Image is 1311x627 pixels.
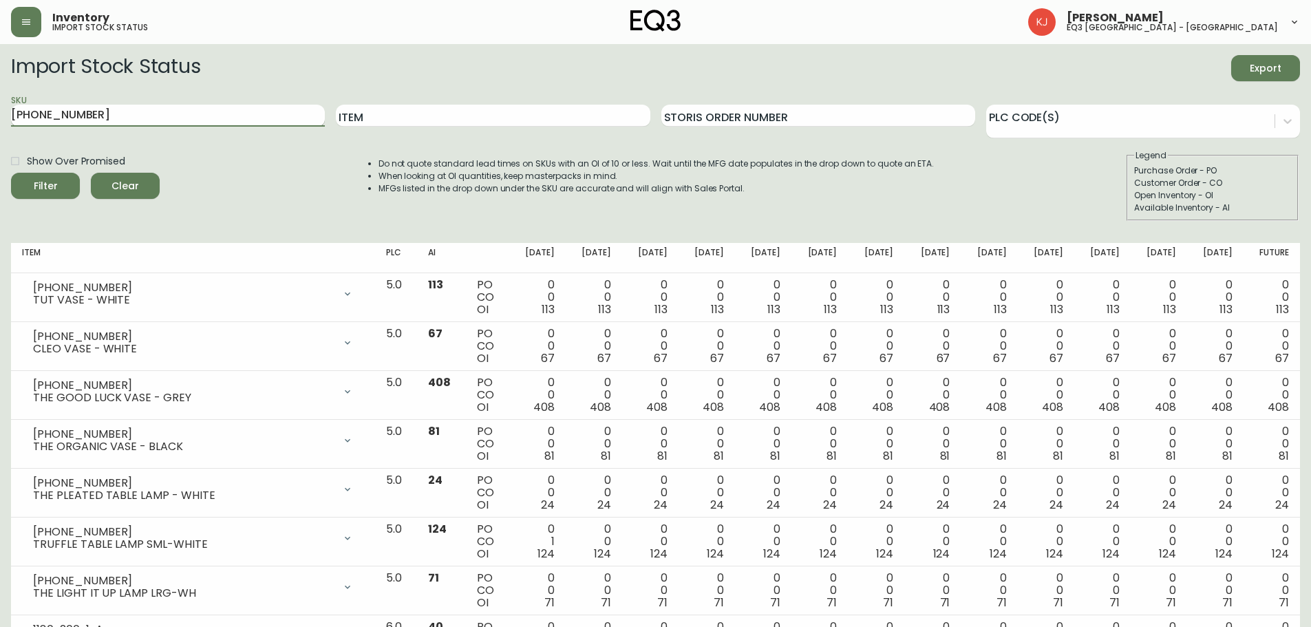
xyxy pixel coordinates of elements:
span: 24 [1219,497,1233,513]
th: [DATE] [1074,243,1131,273]
div: 0 0 [915,376,950,414]
span: 71 [940,595,950,610]
div: 0 0 [972,376,1006,414]
span: 408 [759,399,780,415]
span: 124 [1046,546,1063,562]
span: 24 [597,497,611,513]
div: 0 0 [1085,279,1120,316]
th: [DATE] [904,243,961,273]
div: 0 0 [577,279,611,316]
span: OI [477,546,489,562]
span: 81 [770,448,780,464]
div: CLEO VASE - WHITE [33,343,334,355]
div: THE ORGANIC VASE - BLACK [33,440,334,453]
span: 24 [937,497,950,513]
div: 0 0 [915,523,950,560]
div: 0 0 [915,279,950,316]
div: [PHONE_NUMBER]CLEO VASE - WHITE [22,328,364,358]
div: 0 0 [1255,523,1289,560]
div: [PHONE_NUMBER] [33,477,334,489]
div: 0 0 [1255,376,1289,414]
span: 113 [428,277,443,293]
th: [DATE] [566,243,622,273]
div: 0 0 [1198,572,1233,609]
div: 0 0 [1255,425,1289,463]
div: 0 0 [1255,474,1289,511]
span: 81 [996,448,1007,464]
td: 5.0 [375,469,417,518]
span: 124 [820,546,837,562]
div: 0 0 [1142,328,1176,365]
div: 0 0 [520,425,555,463]
div: 0 0 [1198,279,1233,316]
div: 0 0 [746,376,780,414]
span: 124 [1272,546,1289,562]
span: 24 [654,497,668,513]
span: 81 [1279,448,1289,464]
div: PO CO [477,279,498,316]
div: 0 0 [859,572,893,609]
span: OI [477,399,489,415]
div: 0 0 [1085,572,1120,609]
div: 0 0 [690,572,724,609]
h5: import stock status [52,23,148,32]
span: 124 [763,546,780,562]
span: 24 [1162,497,1176,513]
span: 67 [880,350,893,366]
span: 71 [883,595,893,610]
span: 81 [601,448,611,464]
div: 0 0 [577,572,611,609]
div: 0 0 [690,523,724,560]
span: 81 [657,448,668,464]
div: 0 0 [859,376,893,414]
span: [PERSON_NAME] [1067,12,1164,23]
div: [PHONE_NUMBER]TUT VASE - WHITE [22,279,364,309]
img: 24a625d34e264d2520941288c4a55f8e [1028,8,1056,36]
span: 67 [1049,350,1063,366]
span: 113 [824,301,837,317]
div: Purchase Order - PO [1134,164,1291,177]
span: 124 [1102,546,1120,562]
div: [PHONE_NUMBER]THE GOOD LUCK VASE - GREY [22,376,364,407]
h2: Import Stock Status [11,55,200,81]
div: 0 0 [802,425,837,463]
span: 24 [823,497,837,513]
span: OI [477,350,489,366]
div: 0 0 [633,425,668,463]
div: [PHONE_NUMBER]TRUFFLE TABLE LAMP SML-WHITE [22,523,364,553]
div: 0 0 [1085,474,1120,511]
div: PO CO [477,572,498,609]
div: 0 0 [859,425,893,463]
div: 0 0 [633,523,668,560]
div: TRUFFLE TABLE LAMP SML-WHITE [33,538,334,551]
div: 0 0 [1142,376,1176,414]
span: 24 [1049,497,1063,513]
span: 71 [544,595,555,610]
span: 113 [542,301,555,317]
div: 0 0 [746,425,780,463]
span: 408 [646,399,668,415]
span: 24 [428,472,443,488]
th: [DATE] [1131,243,1187,273]
span: 67 [428,326,443,341]
div: 0 0 [746,572,780,609]
span: 113 [767,301,780,317]
div: 0 0 [577,523,611,560]
span: 124 [707,546,724,562]
div: 0 0 [972,328,1006,365]
div: 0 0 [520,572,555,609]
span: 24 [1275,497,1289,513]
td: 5.0 [375,518,417,566]
div: [PHONE_NUMBER] [33,526,334,538]
div: THE GOOD LUCK VASE - GREY [33,392,334,404]
span: 408 [1268,399,1289,415]
th: [DATE] [1187,243,1244,273]
span: Inventory [52,12,109,23]
th: [DATE] [679,243,735,273]
div: 0 0 [802,376,837,414]
span: 113 [1107,301,1120,317]
span: 71 [770,595,780,610]
span: 71 [428,570,439,586]
div: PO CO [477,328,498,365]
span: 408 [1211,399,1233,415]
